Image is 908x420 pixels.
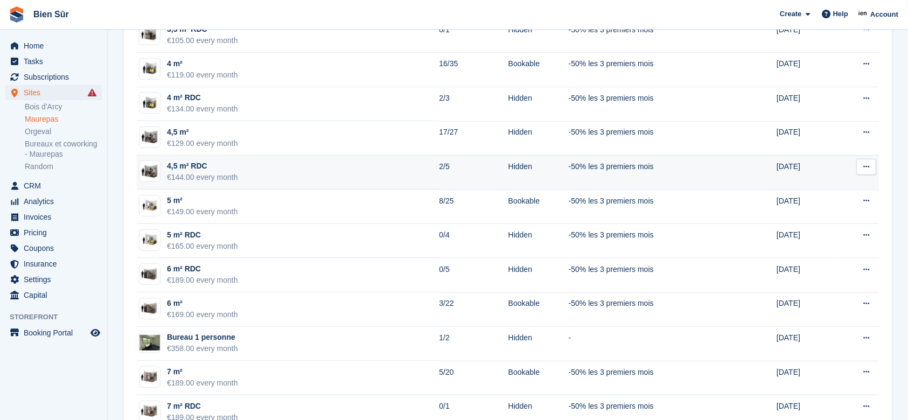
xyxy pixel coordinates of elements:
[167,275,238,286] div: €189.00 every month
[569,258,732,292] td: -50% les 3 premiers mois
[439,87,508,122] td: 2/3
[139,27,160,43] img: box-3,2m2.jpg
[777,121,836,156] td: [DATE]
[777,87,836,122] td: [DATE]
[508,190,569,224] td: Bookable
[777,258,836,292] td: [DATE]
[167,172,238,183] div: €144.00 every month
[5,241,102,256] a: menu
[24,241,88,256] span: Coupons
[777,190,836,224] td: [DATE]
[5,325,102,340] a: menu
[139,267,160,282] img: box-6m2.jpg
[24,194,88,209] span: Analytics
[508,224,569,258] td: Hidden
[88,88,96,97] i: Smart entry sync failures have occurred
[25,139,102,159] a: Bureaux et coworking - Maurepas
[24,209,88,225] span: Invoices
[167,138,238,149] div: €129.00 every month
[5,225,102,240] a: menu
[167,366,238,377] div: 7 m²
[25,114,102,124] a: Maurepas
[569,292,732,327] td: -50% les 3 premiers mois
[24,69,88,85] span: Subscriptions
[167,127,238,138] div: 4,5 m²
[139,403,160,419] img: box-7m2.jpg
[167,195,238,206] div: 5 m²
[439,53,508,87] td: 16/35
[5,178,102,193] a: menu
[24,178,88,193] span: CRM
[167,24,238,35] div: 3,5 m² RDC
[24,38,88,53] span: Home
[569,156,732,190] td: -50% les 3 premiers mois
[777,224,836,258] td: [DATE]
[139,198,160,214] img: box-5m2.jpg
[24,256,88,271] span: Insurance
[569,87,732,122] td: -50% les 3 premiers mois
[167,343,238,354] div: €358.00 every month
[777,53,836,87] td: [DATE]
[167,92,238,103] div: 4 m² RDC
[508,258,569,292] td: Hidden
[508,292,569,327] td: Bookable
[777,18,836,53] td: [DATE]
[5,38,102,53] a: menu
[167,263,238,275] div: 6 m² RDC
[167,35,238,46] div: €105.00 every month
[139,95,160,111] img: box-3,5m2.jpg
[5,85,102,100] a: menu
[569,121,732,156] td: -50% les 3 premiers mois
[167,298,238,309] div: 6 m²
[139,164,160,179] img: box-4m2.jpg
[569,18,732,53] td: -50% les 3 premiers mois
[777,361,836,395] td: [DATE]
[833,9,848,19] span: Help
[167,69,238,81] div: €119.00 every month
[89,326,102,339] a: Preview store
[24,288,88,303] span: Capital
[5,256,102,271] a: menu
[777,156,836,190] td: [DATE]
[167,241,238,252] div: €165.00 every month
[139,61,160,76] img: box-3,5m2.jpg
[508,121,569,156] td: Hidden
[439,156,508,190] td: 2/5
[439,327,508,361] td: 1/2
[569,190,732,224] td: -50% les 3 premiers mois
[167,377,238,389] div: €189.00 every month
[777,292,836,327] td: [DATE]
[439,361,508,395] td: 5/20
[5,288,102,303] a: menu
[439,18,508,53] td: 0/1
[508,53,569,87] td: Bookable
[24,325,88,340] span: Booking Portal
[5,194,102,209] a: menu
[508,18,569,53] td: Hidden
[508,87,569,122] td: Hidden
[25,162,102,172] a: Random
[508,156,569,190] td: Hidden
[5,54,102,69] a: menu
[167,160,238,172] div: 4,5 m² RDC
[167,229,238,241] div: 5 m² RDC
[24,85,88,100] span: Sites
[167,103,238,115] div: €134.00 every month
[167,401,238,412] div: 7 m² RDC
[167,206,238,218] div: €149.00 every month
[5,69,102,85] a: menu
[167,332,238,343] div: Bureau 1 personne
[5,272,102,287] a: menu
[777,327,836,361] td: [DATE]
[139,335,160,351] img: IMG_3619.JPG
[439,224,508,258] td: 0/4
[139,369,160,385] img: box-7m2.jpg
[439,292,508,327] td: 3/22
[25,102,102,112] a: Bois d'Arcy
[24,225,88,240] span: Pricing
[25,127,102,137] a: Orgeval
[858,9,869,19] img: Asmaa Habri
[780,9,801,19] span: Create
[24,54,88,69] span: Tasks
[139,130,160,145] img: box-4m2.jpg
